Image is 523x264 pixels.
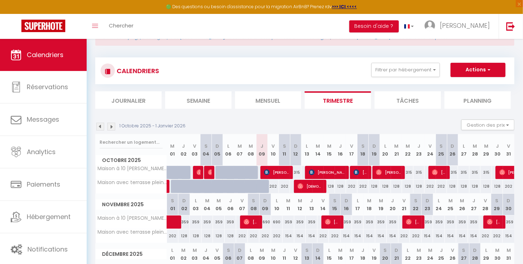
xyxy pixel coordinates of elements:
abbr: J [496,143,499,149]
th: 25 [436,134,447,166]
abbr: D [263,197,267,204]
abbr: J [204,247,207,254]
abbr: V [240,197,244,204]
span: [PERSON_NAME] [309,166,346,179]
div: 202 [436,180,447,193]
div: 359 [422,215,433,229]
th: 01 [167,194,178,215]
div: 128 [335,180,346,193]
abbr: L [276,197,278,204]
abbr: L [328,247,330,254]
abbr: L [407,247,409,254]
abbr: S [305,247,309,254]
th: 09 [259,194,271,215]
h3: CALENDRIERS [115,63,159,79]
th: 19 [375,194,387,215]
th: 20 [380,134,391,166]
abbr: D [215,143,219,149]
abbr: V [321,197,325,204]
div: 154 [456,229,468,243]
div: 128 [202,229,213,243]
abbr: V [193,143,197,149]
abbr: L [438,197,440,204]
abbr: M [249,143,253,149]
a: ... [PERSON_NAME] [419,14,499,39]
button: Filtrer par hébergement [371,63,440,77]
th: 19 [369,134,380,166]
abbr: M [170,143,174,149]
th: 27 [468,194,479,215]
span: [PERSON_NAME] [208,166,212,179]
th: 12 [290,134,301,166]
div: 359 [190,215,201,229]
th: 23 [413,134,425,166]
th: 22 [402,134,413,166]
div: 315 [447,166,458,179]
th: 31 [503,134,514,166]
span: Messages [27,115,59,124]
abbr: M [428,247,432,254]
th: 07 [236,194,248,215]
div: 359 [225,215,236,229]
p: 1 Octobre 2025 - 1 Janvier 2026 [120,123,186,130]
button: Besoin d'aide ? [349,20,399,32]
span: Octobre 2025 [96,155,167,166]
th: 26 [456,194,468,215]
th: 08 [245,134,256,166]
th: 02 [178,134,189,166]
abbr: S [440,143,443,149]
span: Maison à 10 [PERSON_NAME] centre dans avenue privée ! [97,215,168,221]
th: 28 [479,194,491,215]
abbr: S [227,247,230,254]
span: [PERSON_NAME] [244,215,258,229]
th: 22 [410,194,421,215]
div: 359 [283,215,294,229]
abbr: M [395,143,399,149]
div: 202 [479,229,491,243]
th: 17 [346,134,357,166]
strong: >>> ICI <<<< [332,4,357,10]
div: 202 [346,180,357,193]
div: 128 [458,180,469,193]
div: 128 [213,229,224,243]
abbr: M [406,143,410,149]
th: 20 [387,194,398,215]
th: 13 [306,194,317,215]
abbr: V [272,143,275,149]
th: 26 [447,134,458,166]
button: Gestion des prix [461,120,514,130]
th: 05 [212,134,223,166]
abbr: M [350,247,354,254]
th: 15 [324,134,335,166]
th: 04 [200,134,212,166]
div: 202 [503,180,514,193]
div: 359 [375,215,387,229]
th: 18 [364,194,375,215]
abbr: M [238,143,242,149]
div: 202 [410,229,421,243]
span: Analytics [27,147,56,156]
abbr: S [495,197,498,204]
div: 202 [236,229,248,243]
abbr: S [252,197,255,204]
abbr: V [372,247,376,254]
abbr: D [372,143,376,149]
span: [PERSON_NAME] [354,166,368,179]
abbr: J [391,197,394,204]
th: 12 [294,194,306,215]
div: 359 [433,215,445,229]
div: 154 [306,229,317,243]
div: 202 [357,180,369,193]
div: 202 [259,229,271,243]
abbr: S [171,197,174,204]
span: [PERSON_NAME] [376,166,402,179]
abbr: D [294,143,298,149]
th: 11 [279,134,290,166]
li: Journalier [95,91,162,109]
div: 154 [364,229,375,243]
abbr: M [298,197,302,204]
li: Semaine [165,91,232,109]
abbr: M [448,197,453,204]
abbr: V [484,197,487,204]
div: 128 [402,180,413,193]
